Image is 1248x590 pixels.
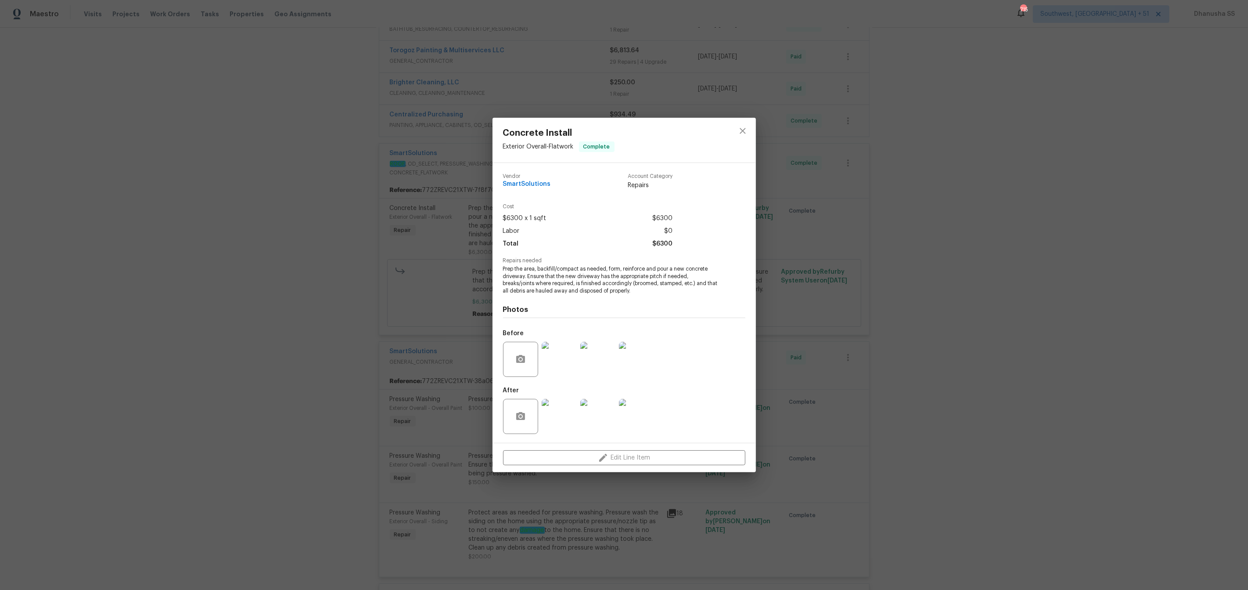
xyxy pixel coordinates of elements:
[628,181,673,190] span: Repairs
[503,181,551,188] span: SmartSolutions
[503,387,519,394] h5: After
[503,143,574,149] span: Exterior Overall - Flatwork
[1020,5,1026,14] div: 715
[503,204,673,210] span: Cost
[503,212,547,225] span: $6300 x 1 sqft
[503,128,615,138] span: Concrete Install
[652,212,673,225] span: $6300
[503,225,520,238] span: Labor
[580,142,614,151] span: Complete
[664,225,673,238] span: $0
[503,174,551,179] span: Vendor
[652,238,673,250] span: $6300
[503,265,721,295] span: Prep the area, backfill/compact as needed, form, reinforce and pour a new concrete driveway. Ensu...
[503,305,745,314] h4: Photos
[628,174,673,179] span: Account Category
[503,258,745,264] span: Repairs needed
[503,238,519,250] span: Total
[503,330,524,337] h5: Before
[732,120,753,141] button: close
